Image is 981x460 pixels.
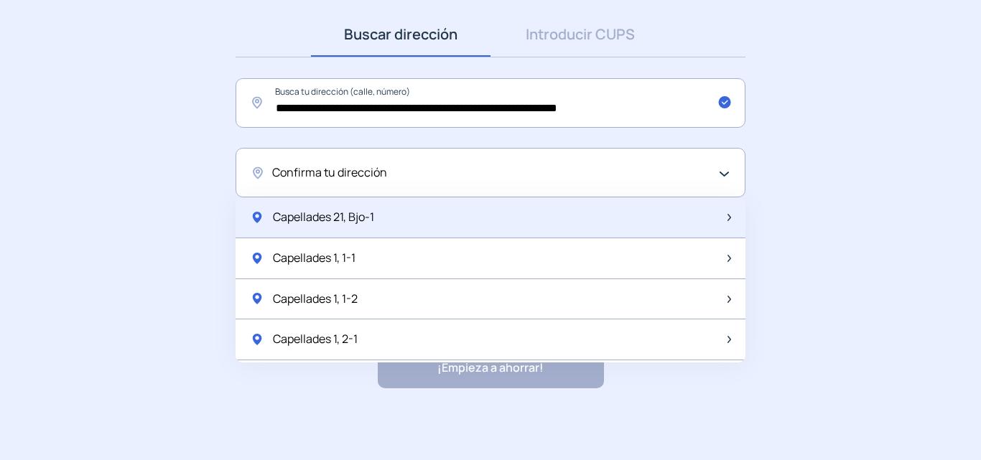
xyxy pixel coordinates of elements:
span: Capellades 1, 1-1 [273,249,355,268]
img: arrow-next-item.svg [727,336,731,343]
img: arrow-next-item.svg [727,296,731,303]
span: Capellades 1, 1-2 [273,290,358,309]
span: Capellades 1, 2-1 [273,330,358,349]
img: location-pin-green.svg [250,210,264,225]
img: location-pin-green.svg [250,251,264,266]
a: Introducir CUPS [490,12,670,57]
img: arrow-next-item.svg [727,214,731,221]
span: Capellades 21, Bjo-1 [273,208,374,227]
img: location-pin-green.svg [250,291,264,306]
a: Buscar dirección [311,12,490,57]
img: location-pin-green.svg [250,332,264,347]
span: Confirma tu dirección [272,164,387,182]
img: arrow-next-item.svg [727,255,731,262]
